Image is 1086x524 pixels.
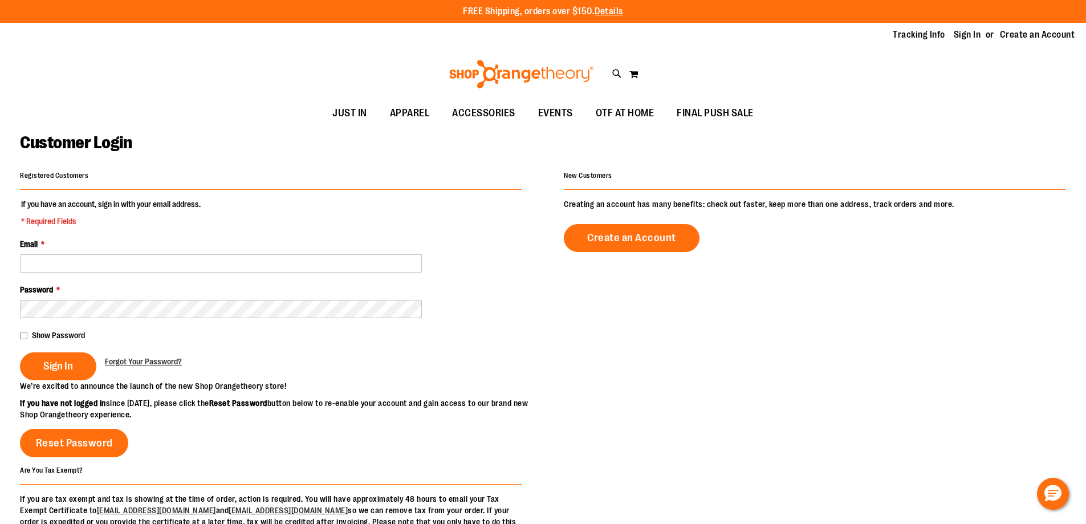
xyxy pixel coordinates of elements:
span: Sign In [43,360,73,372]
p: since [DATE], please click the button below to re-enable your account and gain access to our bran... [20,397,543,420]
span: OTF AT HOME [596,100,654,126]
span: Show Password [32,331,85,340]
button: Sign In [20,352,96,380]
a: EVENTS [527,100,584,127]
a: FINAL PUSH SALE [665,100,765,127]
span: APPAREL [390,100,430,126]
a: Forgot Your Password? [105,356,182,367]
a: Tracking Info [893,29,945,41]
p: FREE Shipping, orders over $150. [463,5,623,18]
a: JUST IN [321,100,379,127]
a: Create an Account [564,224,699,252]
span: Email [20,239,38,249]
a: ACCESSORIES [441,100,527,127]
span: Reset Password [36,437,113,449]
p: We’re excited to announce the launch of the new Shop Orangetheory store! [20,380,543,392]
span: Create an Account [587,231,676,244]
strong: New Customers [564,172,612,180]
a: APPAREL [379,100,441,127]
span: ACCESSORIES [452,100,515,126]
legend: If you have an account, sign in with your email address. [20,198,202,227]
p: Creating an account has many benefits: check out faster, keep more than one address, track orders... [564,198,1066,210]
span: Customer Login [20,133,132,152]
strong: Registered Customers [20,172,88,180]
span: Password [20,285,53,294]
span: Forgot Your Password? [105,357,182,366]
a: [EMAIL_ADDRESS][DOMAIN_NAME] [229,506,348,515]
img: Shop Orangetheory [448,60,595,88]
span: EVENTS [538,100,573,126]
span: JUST IN [332,100,367,126]
a: OTF AT HOME [584,100,666,127]
a: Reset Password [20,429,128,457]
a: Create an Account [1000,29,1075,41]
a: [EMAIL_ADDRESS][DOMAIN_NAME] [97,506,216,515]
strong: Are You Tax Exempt? [20,466,83,474]
a: Details [595,6,623,17]
button: Hello, have a question? Let’s chat. [1037,478,1069,510]
span: * Required Fields [21,216,201,227]
span: FINAL PUSH SALE [677,100,754,126]
strong: If you have not logged in [20,399,106,408]
a: Sign In [954,29,981,41]
strong: Reset Password [209,399,267,408]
